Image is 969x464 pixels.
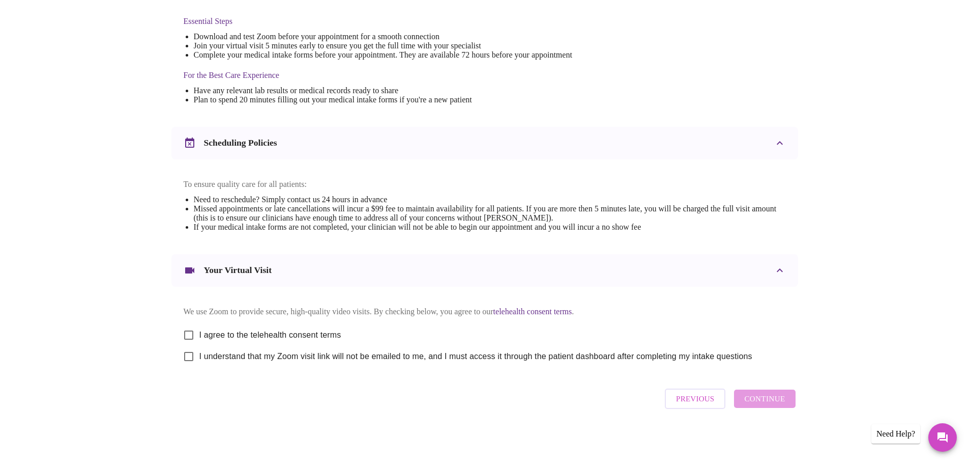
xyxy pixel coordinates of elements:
button: Previous [665,389,725,409]
li: Download and test Zoom before your appointment for a smooth connection [194,32,572,41]
li: If your medical intake forms are not completed, your clinician will not be able to begin our appo... [194,223,786,232]
div: Your Virtual Visit [171,254,798,287]
span: I understand that my Zoom visit link will not be emailed to me, and I must access it through the ... [199,350,752,363]
span: Previous [676,392,714,405]
li: Complete your medical intake forms before your appointment. They are available 72 hours before yo... [194,50,572,60]
button: Messages [928,423,957,452]
li: Have any relevant lab results or medical records ready to share [194,86,572,95]
h4: Essential Steps [184,17,572,26]
a: telehealth consent terms [493,307,572,316]
li: Plan to spend 20 minutes filling out your medical intake forms if you're a new patient [194,95,572,104]
h4: For the Best Care Experience [184,71,572,80]
span: I agree to the telehealth consent terms [199,329,341,341]
li: Missed appointments or late cancellations will incur a $99 fee to maintain availability for all p... [194,204,786,223]
h3: Your Virtual Visit [204,265,272,276]
li: Need to reschedule? Simply contact us 24 hours in advance [194,195,786,204]
div: Scheduling Policies [171,127,798,159]
p: We use Zoom to provide secure, high-quality video visits. By checking below, you agree to our . [184,307,786,316]
div: Need Help? [871,424,920,444]
p: To ensure quality care for all patients: [184,180,786,189]
li: Join your virtual visit 5 minutes early to ensure you get the full time with your specialist [194,41,572,50]
h3: Scheduling Policies [204,138,277,148]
